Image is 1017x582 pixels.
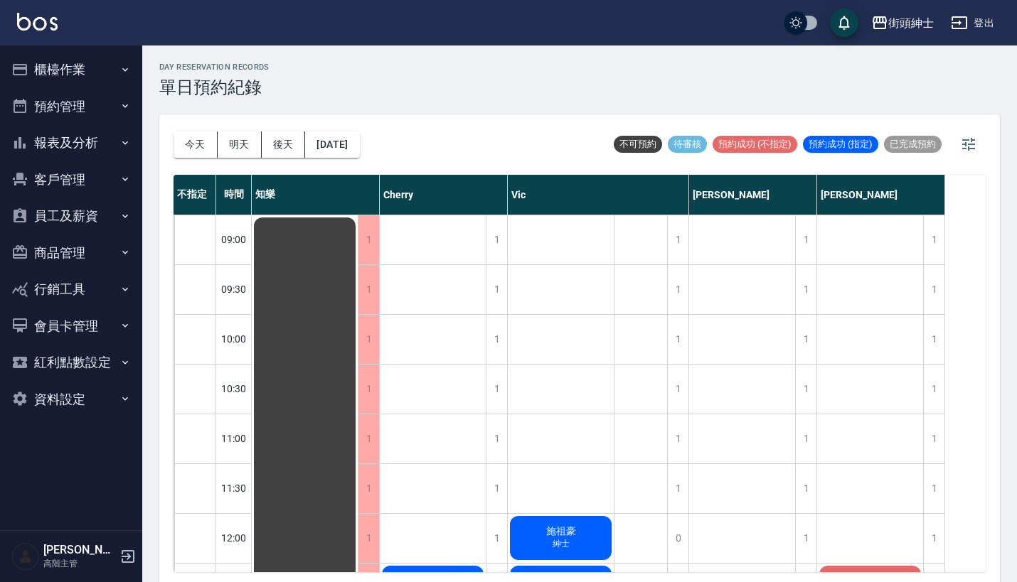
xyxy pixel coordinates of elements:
div: 1 [486,514,507,563]
div: 1 [358,514,379,563]
button: 紅利點數設定 [6,344,137,381]
div: 1 [795,514,816,563]
button: 行銷工具 [6,271,137,308]
div: 1 [486,215,507,264]
div: 1 [667,315,688,364]
div: 1 [923,315,944,364]
span: 待審核 [668,138,707,151]
button: 櫃檯作業 [6,51,137,88]
div: 11:30 [216,463,252,513]
div: 1 [486,265,507,314]
div: 1 [486,365,507,414]
div: 1 [486,315,507,364]
button: 員工及薪資 [6,198,137,235]
span: 不可預約 [614,138,662,151]
button: 登出 [945,10,1000,36]
div: 時間 [216,175,252,215]
h2: day Reservation records [159,63,270,72]
button: save [830,9,858,37]
button: 資料設定 [6,381,137,418]
div: 11:00 [216,414,252,463]
div: 1 [923,464,944,513]
div: [PERSON_NAME] [689,175,817,215]
button: 今天 [174,131,218,158]
div: 1 [923,265,944,314]
div: 10:30 [216,364,252,414]
div: 1 [358,414,379,463]
div: 1 [358,315,379,364]
div: 10:00 [216,314,252,364]
div: [PERSON_NAME] [817,175,945,215]
div: 1 [795,414,816,463]
div: 09:30 [216,264,252,314]
div: Vic [508,175,689,215]
div: 1 [667,414,688,463]
button: 明天 [218,131,262,158]
button: 後天 [262,131,306,158]
button: [DATE] [305,131,359,158]
div: 1 [795,315,816,364]
div: 1 [358,365,379,414]
img: Person [11,542,40,571]
div: 0 [667,514,688,563]
div: 不指定 [174,175,216,215]
div: 1 [795,464,816,513]
div: 1 [667,464,688,513]
div: Cherry [380,175,508,215]
div: 12:00 [216,513,252,563]
div: 1 [795,265,816,314]
div: 1 [923,514,944,563]
h3: 單日預約紀錄 [159,77,270,97]
span: 紳士 [550,538,573,550]
div: 1 [667,215,688,264]
div: 09:00 [216,215,252,264]
button: 客戶管理 [6,161,137,198]
div: 1 [923,365,944,414]
span: 預約成功 (指定) [803,138,878,151]
span: 預約成功 (不指定) [713,138,797,151]
div: 街頭紳士 [888,14,934,32]
button: 會員卡管理 [6,308,137,345]
p: 高階主管 [43,557,116,570]
div: 1 [923,215,944,264]
div: 1 [667,365,688,414]
span: 施祖豪 [543,525,579,538]
div: 1 [358,265,379,314]
div: 1 [358,215,379,264]
div: 1 [486,414,507,463]
div: 1 [667,265,688,314]
button: 報表及分析 [6,124,137,161]
div: 1 [486,464,507,513]
img: Logo [17,13,58,31]
span: 已完成預約 [884,138,942,151]
div: 1 [795,365,816,414]
button: 商品管理 [6,235,137,271]
div: 1 [923,414,944,463]
button: 街頭紳士 [866,9,939,38]
button: 預約管理 [6,88,137,125]
div: 1 [795,215,816,264]
div: 1 [358,464,379,513]
div: 知樂 [252,175,380,215]
h5: [PERSON_NAME] [43,543,116,557]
